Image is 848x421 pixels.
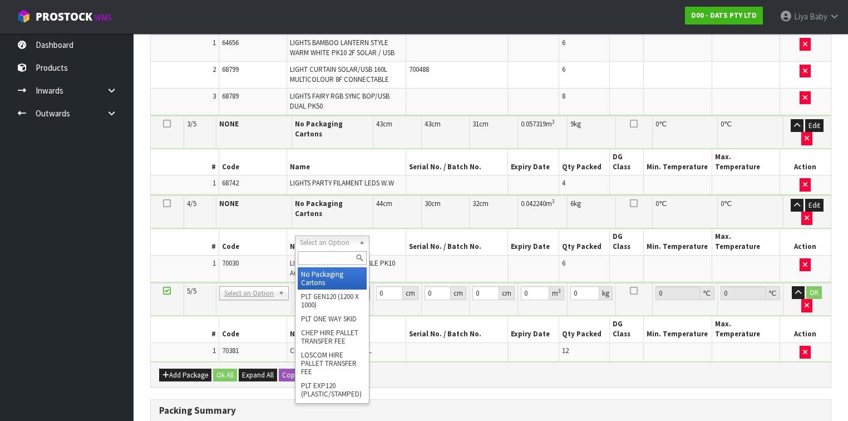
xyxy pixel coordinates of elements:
[562,65,565,74] span: 6
[559,149,610,175] th: Qty Packed
[794,11,808,22] span: Liya
[290,65,389,84] span: LIGHT CURTAIN SOLAR/USB 160L MULTICOLOUR 8F CONNECTABLE
[451,286,466,300] div: cm
[159,405,822,416] h3: Packing Summary
[290,91,390,111] span: LIGHTS FAIRY RGB SYNC BOP/USB DUAL PK50
[151,229,219,255] th: #
[187,286,196,296] span: 5/5
[213,178,216,188] span: 1
[409,65,429,74] span: 700488
[151,149,219,175] th: #
[508,149,559,175] th: Expiry Date
[652,116,718,149] td: ℃
[655,119,659,129] span: 0
[159,369,211,382] button: Add Package
[151,316,219,342] th: #
[222,65,239,74] span: 68799
[425,119,431,129] span: 43
[213,369,237,382] button: Ok All
[562,91,565,101] span: 8
[472,199,479,208] span: 32
[425,199,431,208] span: 30
[219,119,239,129] strong: NONE
[562,258,565,268] span: 6
[300,236,354,249] span: Select an Option
[290,38,395,57] span: LIGHTS BAMBOO LANTERN STYLE WARM WHITE PK10 2F SOLAR / USB
[287,229,406,255] th: Name
[780,229,831,255] th: Action
[187,199,196,208] span: 4/5
[599,286,613,300] div: kg
[806,286,822,300] button: OK
[562,178,565,188] span: 4
[558,287,561,295] sup: 3
[222,91,239,101] span: 68789
[219,149,287,175] th: Code
[213,258,216,268] span: 1
[517,116,567,149] td: m
[718,195,783,228] td: ℃
[298,348,366,379] li: LOSCOM HIRE PALLET TRANSFER FEE
[691,11,757,20] strong: D00 - DATS PTY LTD
[287,316,406,342] th: Name
[470,116,518,149] td: cm
[222,346,239,355] span: 70381
[562,38,565,47] span: 6
[610,149,644,175] th: DG Class
[422,195,470,228] td: cm
[95,12,112,23] small: WMS
[610,229,644,255] th: DG Class
[805,119,824,133] button: Edit
[222,38,239,47] span: 64656
[521,199,546,208] span: 0.042240
[213,65,216,74] span: 2
[295,119,343,139] strong: No Packaging Cartons
[712,149,780,175] th: Max. Temperature
[562,346,569,355] span: 12
[17,9,31,23] img: cube-alt.png
[766,286,780,300] div: ℃
[700,286,714,300] div: ℃
[805,199,824,212] button: Edit
[567,116,615,149] td: kg
[298,326,366,348] li: CHEP HIRE PALLET TRANSFER FEE
[685,7,763,25] a: D00 - DATS PTY LTD
[644,149,712,175] th: Min. Temperature
[712,316,780,342] th: Max. Temperature
[552,118,555,125] sup: 3
[376,199,383,208] span: 44
[406,229,507,255] th: Serial No. / Batch No.
[219,316,287,342] th: Code
[521,119,546,129] span: 0.057319
[187,119,196,129] span: 3/5
[644,229,712,255] th: Min. Temperature
[810,11,827,22] span: Baby
[570,119,574,129] span: 9
[298,312,366,326] li: PLT ONE WAY SKID
[406,149,507,175] th: Serial No. / Batch No.
[242,370,274,380] span: Expand All
[224,287,274,300] span: Select an Option
[219,229,287,255] th: Code
[472,119,479,129] span: 31
[499,286,515,300] div: cm
[721,119,724,129] span: 0
[403,286,418,300] div: cm
[559,229,610,255] th: Qty Packed
[36,9,92,24] span: ProStock
[239,369,277,382] button: Expand All
[406,316,507,342] th: Serial No. / Batch No.
[373,195,422,228] td: cm
[287,149,406,175] th: Name
[552,198,555,205] sup: 3
[721,199,724,208] span: 0
[290,346,372,355] span: CHUCKIT JUNIOR 18M BALL
[290,178,394,188] span: LIGHTS PARTY FILAMENT LEDS W.W
[718,116,783,149] td: ℃
[298,290,366,312] li: PLT GEN120 (1200 X 1000)
[652,195,718,228] td: ℃
[508,229,559,255] th: Expiry Date
[290,258,395,278] span: LIGHTS PARTY CONNECTABLE PK10 A60 LOW VOLTAGE
[298,379,366,401] li: PLT EXP120 (PLASTIC/STAMPED)
[508,316,559,342] th: Expiry Date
